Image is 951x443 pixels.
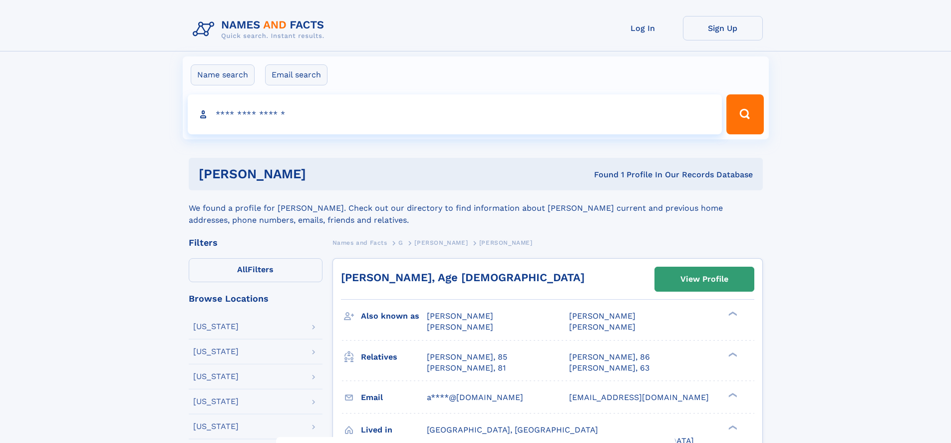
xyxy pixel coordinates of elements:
label: Name search [191,64,255,85]
span: [PERSON_NAME] [569,322,635,332]
span: [PERSON_NAME] [479,239,533,246]
div: Found 1 Profile In Our Records Database [450,169,753,180]
div: ❯ [726,311,738,317]
div: Browse Locations [189,294,322,303]
div: [US_STATE] [193,373,239,381]
label: Email search [265,64,327,85]
a: [PERSON_NAME], 63 [569,363,649,374]
span: [PERSON_NAME] [427,311,493,321]
div: [US_STATE] [193,323,239,331]
a: G [398,236,403,249]
span: [GEOGRAPHIC_DATA], [GEOGRAPHIC_DATA] [427,425,598,435]
img: Logo Names and Facts [189,16,332,43]
div: [US_STATE] [193,398,239,406]
input: search input [188,94,722,134]
div: We found a profile for [PERSON_NAME]. Check out our directory to find information about [PERSON_N... [189,190,763,226]
div: ❯ [726,424,738,431]
div: View Profile [680,268,728,291]
span: G [398,239,403,246]
a: [PERSON_NAME] [414,236,468,249]
span: [EMAIL_ADDRESS][DOMAIN_NAME] [569,393,709,402]
h3: Lived in [361,422,427,439]
div: [US_STATE] [193,348,239,356]
span: [PERSON_NAME] [569,311,635,321]
a: Log In [603,16,683,40]
a: Sign Up [683,16,763,40]
a: View Profile [655,267,754,291]
div: ❯ [726,351,738,358]
h1: [PERSON_NAME] [199,168,450,180]
a: [PERSON_NAME], 86 [569,352,650,363]
h3: Relatives [361,349,427,366]
div: [US_STATE] [193,423,239,431]
h3: Also known as [361,308,427,325]
div: Filters [189,238,322,247]
a: [PERSON_NAME], Age [DEMOGRAPHIC_DATA] [341,271,585,284]
div: ❯ [726,392,738,398]
a: [PERSON_NAME], 85 [427,352,507,363]
a: Names and Facts [332,236,387,249]
span: [PERSON_NAME] [414,239,468,246]
span: All [237,265,248,274]
h3: Email [361,389,427,406]
label: Filters [189,258,322,282]
span: [PERSON_NAME] [427,322,493,332]
button: Search Button [726,94,763,134]
a: [PERSON_NAME], 81 [427,363,506,374]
